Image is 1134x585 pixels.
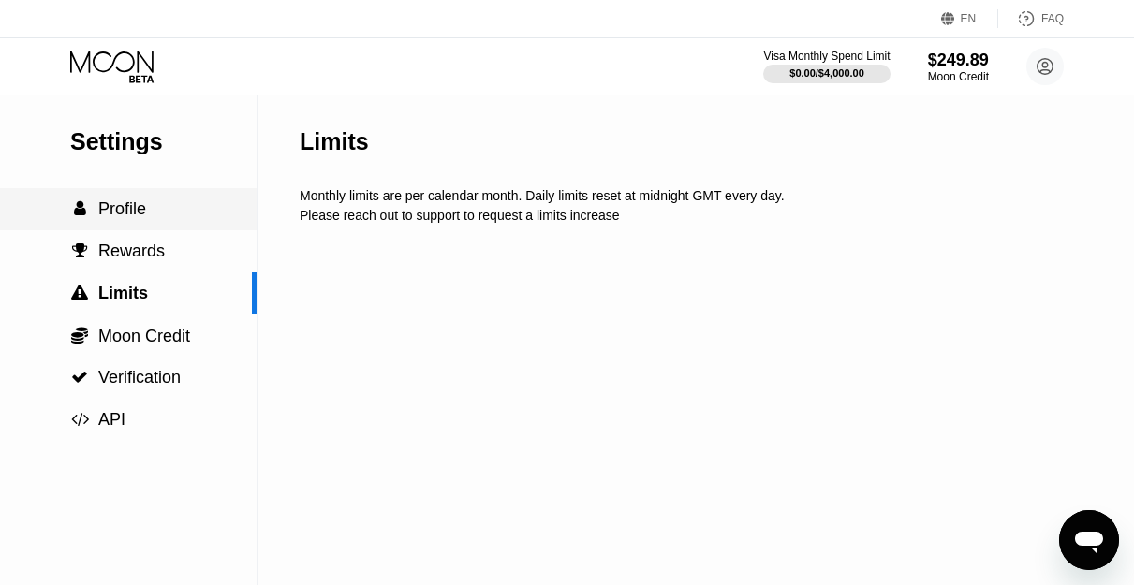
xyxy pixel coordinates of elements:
div: FAQ [1041,12,1064,25]
div: FAQ [998,9,1064,28]
div: EN [941,9,998,28]
span:  [71,369,88,386]
span:  [71,411,89,428]
div: $249.89Moon Credit [928,51,989,83]
span: API [98,410,125,429]
div: $0.00 / $4,000.00 [789,67,864,79]
div: EN [961,12,977,25]
span: Profile [98,199,146,218]
div:  [70,369,89,386]
span: Verification [98,368,181,387]
span:  [74,200,86,217]
div:  [70,200,89,217]
span: Moon Credit [98,327,190,345]
div: Settings [70,128,257,155]
iframe: Button to launch messaging window [1059,510,1119,570]
div:  [70,285,89,301]
div: $249.89 [928,51,989,70]
span:  [71,326,88,344]
span: Rewards [98,241,165,260]
span: Limits [98,284,148,302]
div:  [70,326,89,344]
span:  [72,242,88,259]
div: Visa Monthly Spend Limit$0.00/$4,000.00 [763,50,890,83]
div: Limits [300,128,369,155]
div:  [70,411,89,428]
span:  [71,285,88,301]
div: Moon Credit [928,70,989,83]
div: Visa Monthly Spend Limit [763,50,890,63]
div:  [70,242,89,259]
